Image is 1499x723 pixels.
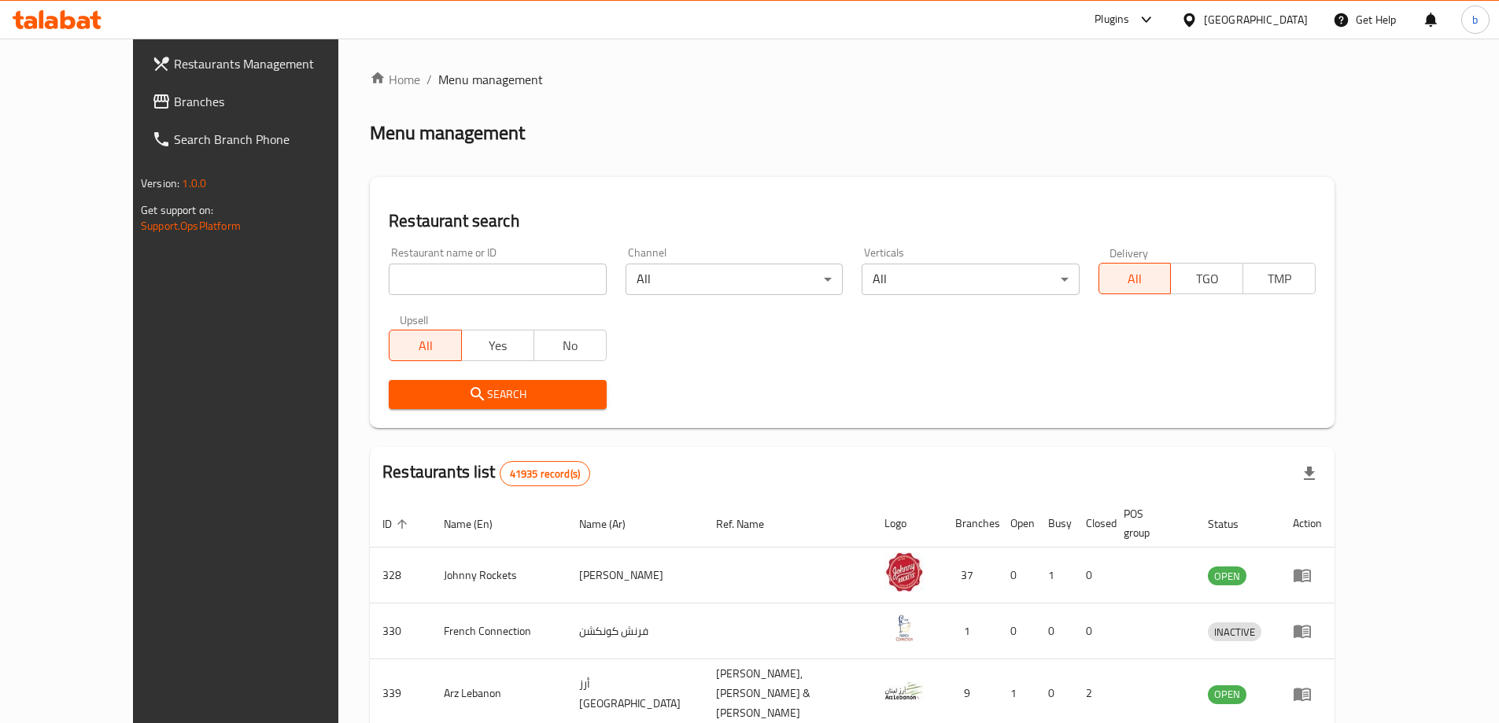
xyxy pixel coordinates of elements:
button: No [534,330,607,361]
div: Export file [1290,455,1328,492]
td: 0 [1073,548,1111,603]
a: Home [370,70,420,89]
td: 0 [998,603,1036,659]
span: No [541,334,600,357]
td: French Connection [431,603,567,659]
td: 37 [943,548,998,603]
button: All [1098,263,1172,294]
td: 0 [1036,603,1073,659]
th: Closed [1073,500,1111,548]
td: 328 [370,548,431,603]
span: Restaurants Management [174,54,371,73]
span: 41935 record(s) [500,467,589,481]
span: ID [382,515,412,533]
div: OPEN [1208,566,1246,585]
a: Search Branch Phone [139,120,383,158]
span: 1.0.0 [182,173,206,194]
div: All [626,264,843,295]
span: Name (Ar) [579,515,646,533]
span: TMP [1250,267,1309,290]
h2: Restaurant search [389,209,1316,233]
th: Busy [1036,500,1073,548]
span: Name (En) [444,515,513,533]
th: Logo [872,500,943,548]
button: All [389,330,462,361]
a: Branches [139,83,383,120]
span: OPEN [1208,685,1246,703]
a: Support.OpsPlatform [141,216,241,236]
td: Johnny Rockets [431,548,567,603]
th: Action [1280,500,1335,548]
button: Yes [461,330,534,361]
h2: Restaurants list [382,460,590,486]
h2: Menu management [370,120,525,146]
div: Plugins [1095,10,1129,29]
div: Menu [1293,622,1322,640]
div: INACTIVE [1208,622,1261,641]
label: Upsell [400,314,429,325]
span: Menu management [438,70,543,89]
td: [PERSON_NAME] [567,548,703,603]
span: TGO [1177,267,1237,290]
span: POS group [1124,504,1176,542]
input: Search for restaurant name or ID.. [389,264,606,295]
img: Arz Lebanon [884,671,924,710]
span: Yes [468,334,528,357]
span: Version: [141,173,179,194]
td: 1 [1036,548,1073,603]
span: Ref. Name [716,515,785,533]
span: All [1106,267,1165,290]
td: 0 [998,548,1036,603]
span: Get support on: [141,200,213,220]
th: Branches [943,500,998,548]
div: All [862,264,1079,295]
li: / [426,70,432,89]
div: [GEOGRAPHIC_DATA] [1204,11,1308,28]
td: فرنش كونكشن [567,603,703,659]
button: Search [389,380,606,409]
td: 330 [370,603,431,659]
img: Johnny Rockets [884,552,924,592]
span: OPEN [1208,567,1246,585]
span: Status [1208,515,1259,533]
nav: breadcrumb [370,70,1335,89]
span: All [396,334,456,357]
td: 0 [1073,603,1111,659]
span: b [1472,11,1478,28]
div: OPEN [1208,685,1246,704]
span: INACTIVE [1208,623,1261,641]
label: Delivery [1109,247,1149,258]
a: Restaurants Management [139,45,383,83]
span: Search [401,385,593,404]
div: Menu [1293,684,1322,703]
td: 1 [943,603,998,659]
button: TGO [1170,263,1243,294]
div: Total records count [500,461,590,486]
img: French Connection [884,608,924,647]
span: Search Branch Phone [174,130,371,149]
th: Open [998,500,1036,548]
div: Menu [1293,566,1322,585]
button: TMP [1242,263,1316,294]
span: Branches [174,92,371,111]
